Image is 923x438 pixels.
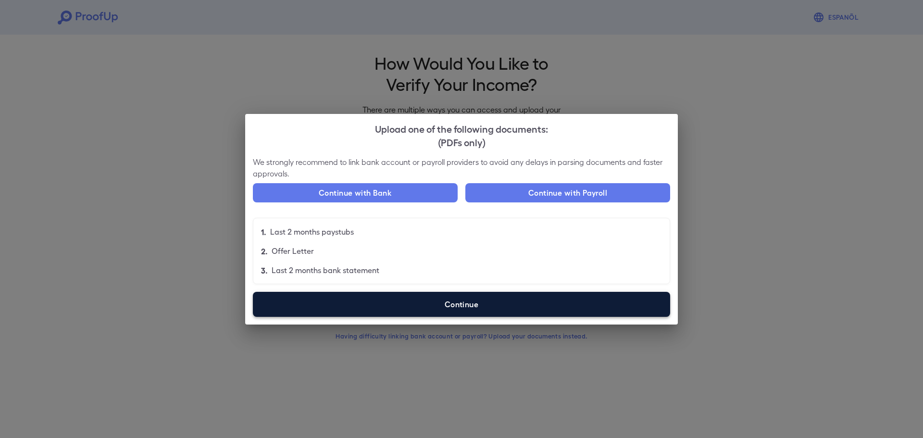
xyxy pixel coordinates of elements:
button: Continue with Bank [253,183,458,202]
p: Last 2 months paystubs [270,226,354,238]
p: Last 2 months bank statement [272,264,379,276]
p: We strongly recommend to link bank account or payroll providers to avoid any delays in parsing do... [253,156,670,179]
label: Continue [253,292,670,317]
p: 1. [261,226,266,238]
p: Offer Letter [272,245,314,257]
button: Continue with Payroll [465,183,670,202]
div: (PDFs only) [253,135,670,149]
p: 3. [261,264,268,276]
p: 2. [261,245,268,257]
h2: Upload one of the following documents: [245,114,678,156]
